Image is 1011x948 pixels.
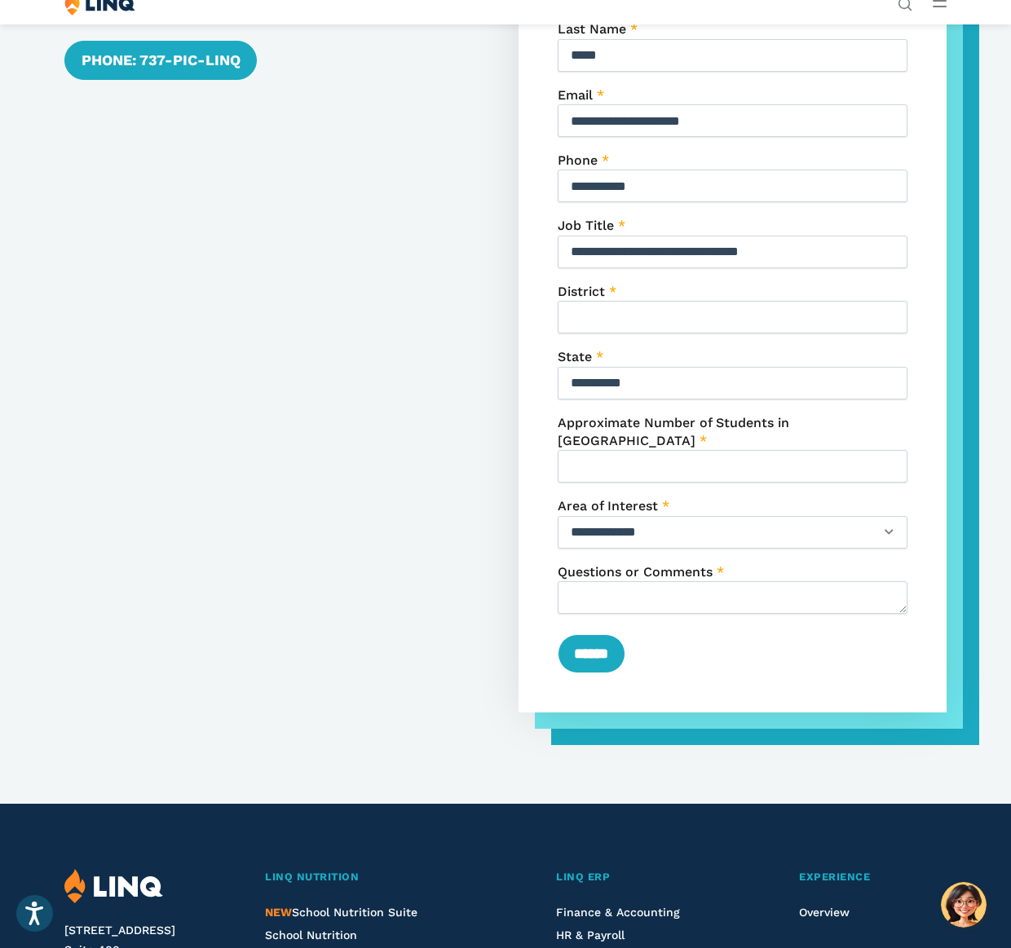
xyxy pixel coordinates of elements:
[558,349,592,364] span: State
[265,869,491,886] a: LINQ Nutrition
[265,906,292,919] span: NEW
[558,87,593,103] span: Email
[799,871,870,883] span: Experience
[799,906,850,919] a: Overview
[265,928,357,941] a: School Nutrition
[556,906,680,919] a: Finance & Accounting
[556,871,610,883] span: LINQ ERP
[941,882,987,928] button: Hello, have a question? Let’s chat.
[265,906,417,919] span: School Nutrition Suite
[64,869,163,904] img: LINQ | K‑12 Software
[265,906,417,919] a: NEWSchool Nutrition Suite
[558,415,789,448] span: Approximate Number of Students in [GEOGRAPHIC_DATA]
[556,928,625,941] a: HR & Payroll
[558,564,713,580] span: Questions or Comments
[558,284,605,299] span: District
[558,218,614,233] span: Job Title
[265,871,359,883] span: LINQ Nutrition
[558,21,626,37] span: Last Name
[558,152,598,168] span: Phone
[558,498,658,514] span: Area of Interest
[556,869,734,886] a: LINQ ERP
[799,869,946,886] a: Experience
[64,41,256,80] a: Phone: 737-PIC-LINQ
